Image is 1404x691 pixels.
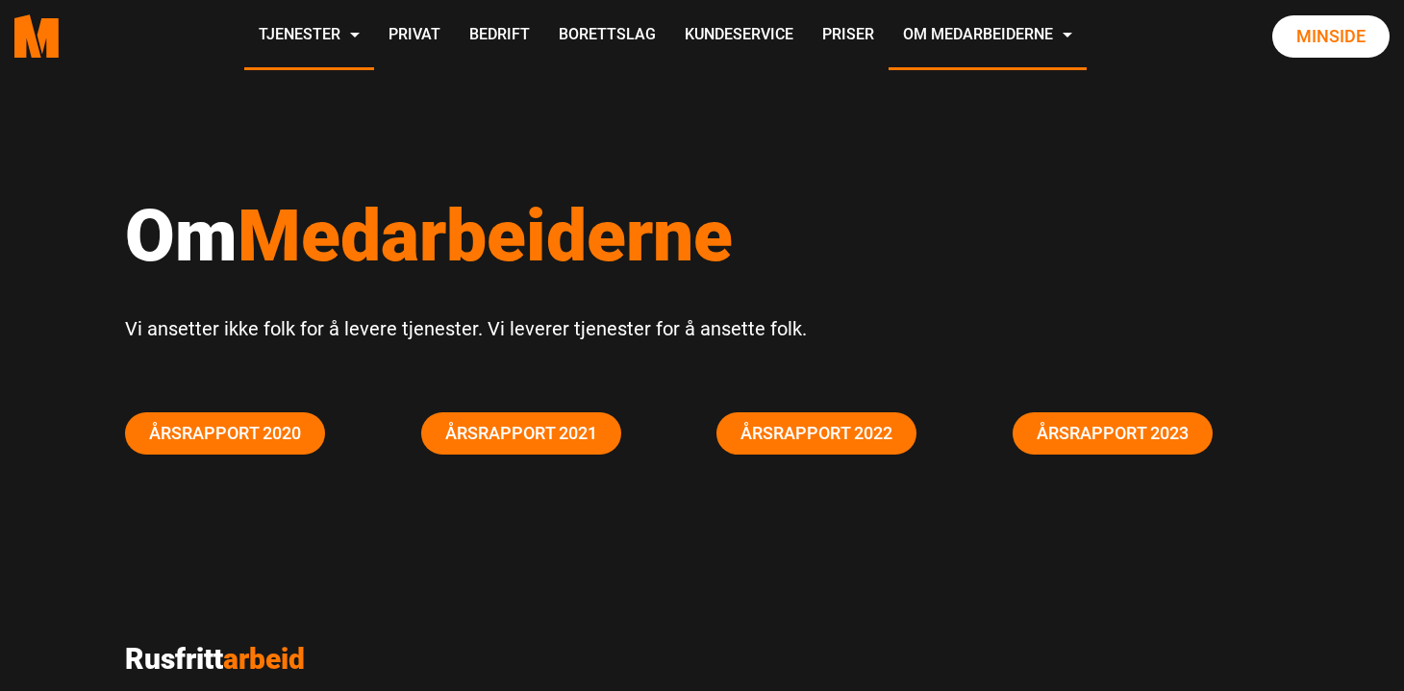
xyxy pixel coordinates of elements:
a: Årsrapport 2022 [716,412,916,455]
a: Priser [808,2,889,70]
a: Borettslag [544,2,670,70]
a: Kundeservice [670,2,808,70]
span: arbeid [223,642,305,676]
p: Vi ansetter ikke folk for å levere tjenester. Vi leverer tjenester for å ansette folk. [125,312,1279,345]
a: Bedrift [455,2,544,70]
p: Rusfritt [125,642,688,677]
a: Tjenester [244,2,374,70]
a: Årsrapport 2021 [421,412,621,455]
a: Om Medarbeiderne [889,2,1087,70]
a: Årsrapport 2020 [125,412,325,455]
a: Årsrapport 2023 [1013,412,1213,455]
h1: Om [125,192,1279,279]
a: Minside [1272,15,1390,58]
span: Medarbeiderne [238,193,733,278]
a: Privat [374,2,455,70]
